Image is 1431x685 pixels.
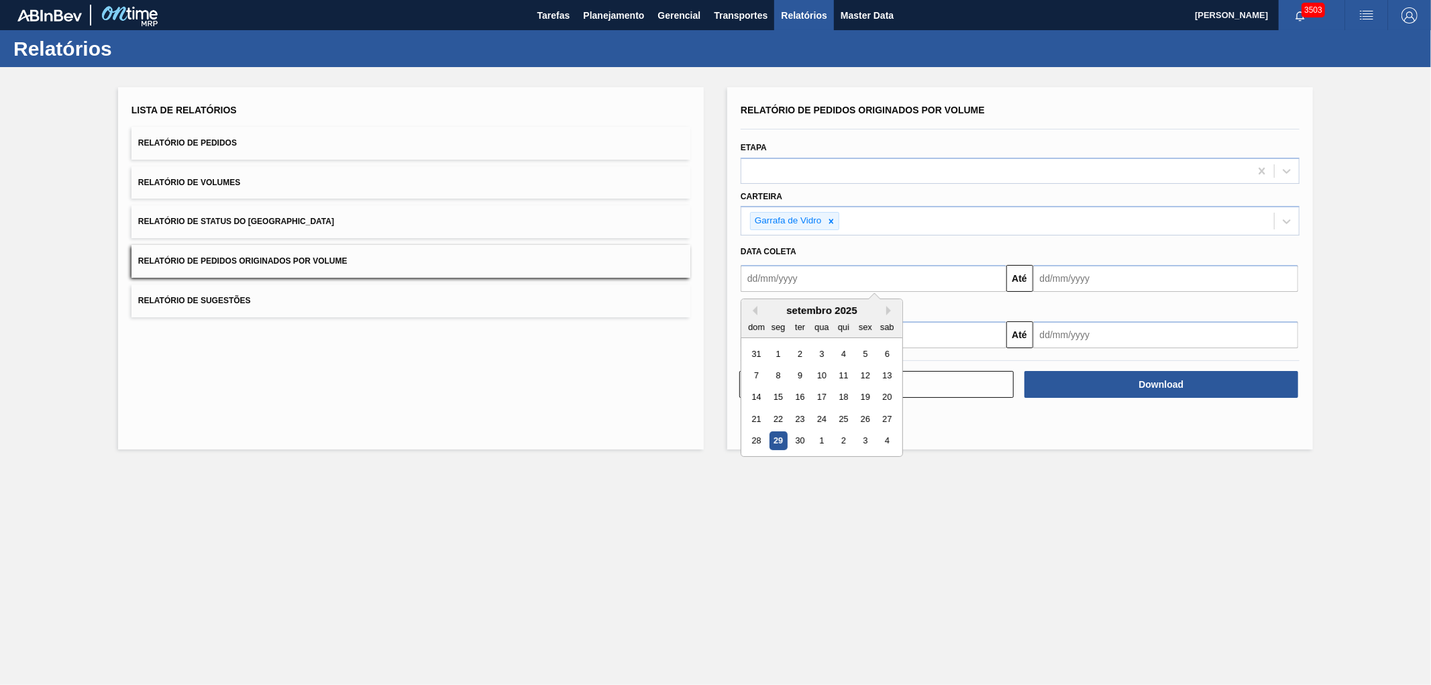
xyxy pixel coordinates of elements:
[835,388,853,407] div: Choose quinta-feira, 18 de setembro de 2025
[1006,265,1033,292] button: Até
[747,410,765,428] div: Choose domingo, 21 de setembro de 2025
[835,366,853,384] div: Choose quinta-feira, 11 de setembro de 2025
[1024,371,1299,398] button: Download
[1359,7,1375,23] img: userActions
[748,306,757,315] button: Previous Month
[770,318,788,336] div: seg
[138,256,348,266] span: Relatório de Pedidos Originados por Volume
[835,410,853,428] div: Choose quinta-feira, 25 de setembro de 2025
[17,9,82,21] img: TNhmsLtSVTkK8tSr43FrP2fwEKptu5GPRR3wAAAABJRU5ErkJggg==
[791,432,809,450] div: Choose terça-feira, 30 de setembro de 2025
[812,318,831,336] div: qua
[878,410,896,428] div: Choose sábado, 27 de setembro de 2025
[741,192,782,201] label: Carteira
[856,410,874,428] div: Choose sexta-feira, 26 de setembro de 2025
[741,247,796,256] span: Data coleta
[812,432,831,450] div: Choose quarta-feira, 1 de outubro de 2025
[747,318,765,336] div: dom
[745,343,898,452] div: month 2025-09
[770,345,788,363] div: Choose segunda-feira, 1 de setembro de 2025
[878,318,896,336] div: sab
[1033,321,1299,348] input: dd/mm/yyyy
[770,366,788,384] div: Choose segunda-feira, 8 de setembro de 2025
[770,432,788,450] div: Choose segunda-feira, 29 de setembro de 2025
[781,7,827,23] span: Relatórios
[856,366,874,384] div: Choose sexta-feira, 12 de setembro de 2025
[812,388,831,407] div: Choose quarta-feira, 17 de setembro de 2025
[1279,6,1322,25] button: Notificações
[747,432,765,450] div: Choose domingo, 28 de setembro de 2025
[878,345,896,363] div: Choose sábado, 6 de setembro de 2025
[1401,7,1418,23] img: Logout
[791,366,809,384] div: Choose terça-feira, 9 de setembro de 2025
[138,178,240,187] span: Relatório de Volumes
[747,388,765,407] div: Choose domingo, 14 de setembro de 2025
[131,245,690,278] button: Relatório de Pedidos Originados por Volume
[751,213,824,229] div: Garrafa de Vidro
[856,388,874,407] div: Choose sexta-feira, 19 de setembro de 2025
[878,432,896,450] div: Choose sábado, 4 de outubro de 2025
[1033,265,1299,292] input: dd/mm/yyyy
[770,410,788,428] div: Choose segunda-feira, 22 de setembro de 2025
[856,345,874,363] div: Choose sexta-feira, 5 de setembro de 2025
[812,345,831,363] div: Choose quarta-feira, 3 de setembro de 2025
[1302,3,1325,17] span: 3503
[13,41,252,56] h1: Relatórios
[856,432,874,450] div: Choose sexta-feira, 3 de outubro de 2025
[835,432,853,450] div: Choose quinta-feira, 2 de outubro de 2025
[770,388,788,407] div: Choose segunda-feira, 15 de setembro de 2025
[812,366,831,384] div: Choose quarta-feira, 10 de setembro de 2025
[131,205,690,238] button: Relatório de Status do [GEOGRAPHIC_DATA]
[741,305,902,316] div: setembro 2025
[138,138,237,148] span: Relatório de Pedidos
[791,410,809,428] div: Choose terça-feira, 23 de setembro de 2025
[835,318,853,336] div: qui
[537,7,570,23] span: Tarefas
[791,345,809,363] div: Choose terça-feira, 2 de setembro de 2025
[791,318,809,336] div: ter
[841,7,894,23] span: Master Data
[878,366,896,384] div: Choose sábado, 13 de setembro de 2025
[741,105,985,115] span: Relatório de Pedidos Originados por Volume
[714,7,767,23] span: Transportes
[658,7,701,23] span: Gerencial
[138,296,251,305] span: Relatório de Sugestões
[138,217,334,226] span: Relatório de Status do [GEOGRAPHIC_DATA]
[741,143,767,152] label: Etapa
[741,265,1006,292] input: dd/mm/yyyy
[131,284,690,317] button: Relatório de Sugestões
[747,366,765,384] div: Choose domingo, 7 de setembro de 2025
[131,127,690,160] button: Relatório de Pedidos
[1006,321,1033,348] button: Até
[583,7,644,23] span: Planejamento
[878,388,896,407] div: Choose sábado, 20 de setembro de 2025
[747,345,765,363] div: Choose domingo, 31 de agosto de 2025
[131,166,690,199] button: Relatório de Volumes
[856,318,874,336] div: sex
[791,388,809,407] div: Choose terça-feira, 16 de setembro de 2025
[835,345,853,363] div: Choose quinta-feira, 4 de setembro de 2025
[739,371,1014,398] button: Limpar
[131,105,237,115] span: Lista de Relatórios
[886,306,896,315] button: Next Month
[812,410,831,428] div: Choose quarta-feira, 24 de setembro de 2025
